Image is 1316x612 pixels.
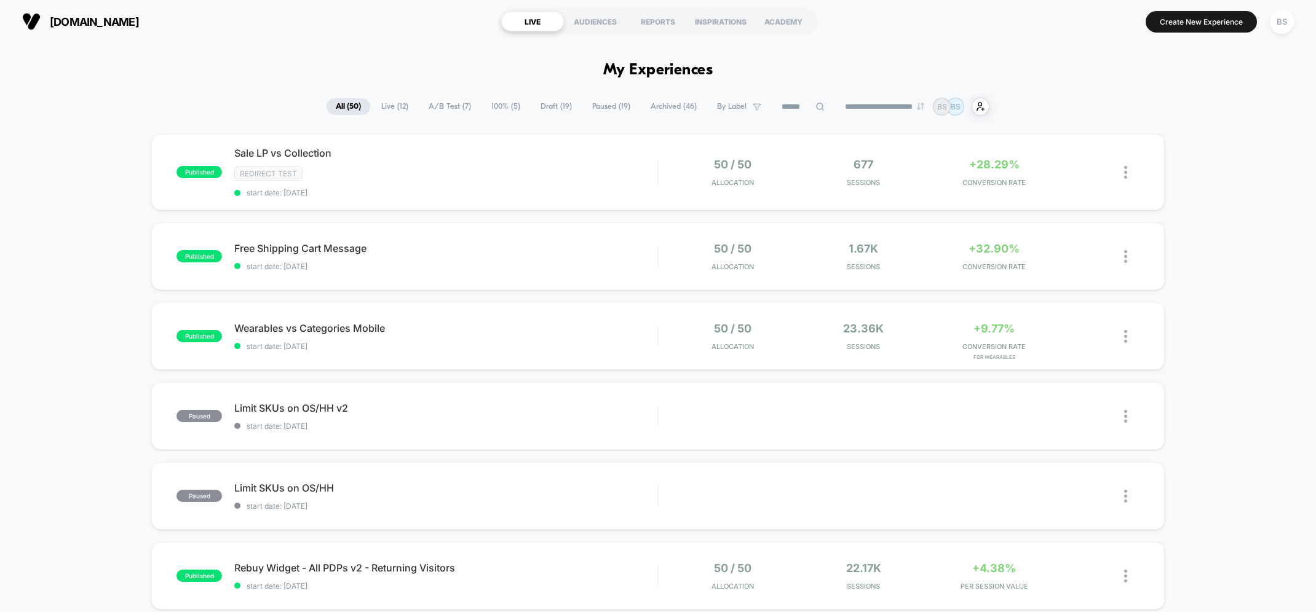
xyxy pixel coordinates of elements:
img: close [1124,570,1127,583]
button: Create New Experience [1146,11,1257,33]
span: Limit SKUs on OS/HH [234,482,657,494]
span: PER SESSION VALUE [932,582,1056,590]
span: start date: [DATE] [234,188,657,197]
span: Allocation [712,582,754,590]
span: Allocation [712,178,754,187]
img: close [1124,250,1127,263]
span: Redirect Test [234,167,303,181]
span: +9.77% [973,322,1015,335]
span: [DOMAIN_NAME] [50,15,139,28]
span: Draft ( 19 ) [531,98,581,115]
span: start date: [DATE] [234,581,657,590]
span: published [176,570,222,582]
img: close [1124,410,1127,423]
img: end [917,103,924,110]
span: +4.38% [972,562,1016,575]
span: Rebuy Widget - All PDPs v2 - Returning Visitors [234,562,657,574]
span: 50 / 50 [714,322,751,335]
span: paused [176,490,222,502]
span: Wearables vs Categories Mobile [234,322,657,334]
span: Live ( 12 ) [372,98,418,115]
span: 50 / 50 [714,562,751,575]
span: Allocation [712,342,754,351]
span: published [176,330,222,342]
span: 22.17k [846,562,881,575]
div: REPORTS [627,12,689,31]
button: [DOMAIN_NAME] [18,12,143,31]
span: All ( 50 ) [327,98,370,115]
span: Sessions [801,262,926,271]
img: close [1124,166,1127,179]
span: By Label [717,102,747,111]
div: BS [1270,10,1294,34]
span: Paused ( 19 ) [583,98,640,115]
img: close [1124,490,1127,503]
span: A/B Test ( 7 ) [419,98,480,115]
p: BS [937,102,947,111]
span: CONVERSION RATE [932,262,1056,271]
span: Archived ( 46 ) [641,98,706,115]
span: CONVERSION RATE [932,178,1056,187]
span: Sessions [801,582,926,590]
img: Visually logo [22,12,41,31]
span: 1.67k [849,242,878,255]
span: 50 / 50 [714,242,751,255]
span: Sessions [801,342,926,351]
span: +28.29% [969,158,1020,171]
span: +32.90% [969,242,1020,255]
span: Sale LP vs Collection [234,147,657,159]
span: Free Shipping Cart Message [234,242,657,254]
span: start date: [DATE] [234,501,657,511]
span: 677 [854,158,873,171]
button: BS [1266,9,1298,34]
span: Sessions [801,178,926,187]
span: 100% ( 5 ) [482,98,529,115]
span: 23.36k [843,322,884,335]
span: start date: [DATE] [234,422,657,431]
span: 50 / 50 [714,158,751,171]
h1: My Experiences [603,61,713,79]
span: published [176,250,222,262]
div: INSPIRATIONS [689,12,752,31]
span: for Wearables [932,354,1056,360]
span: start date: [DATE] [234,262,657,271]
div: AUDIENCES [564,12,627,31]
span: Allocation [712,262,754,271]
span: paused [176,410,222,422]
div: LIVE [501,12,564,31]
div: ACADEMY [752,12,815,31]
img: close [1124,330,1127,343]
p: BS [951,102,961,111]
span: start date: [DATE] [234,342,657,351]
span: published [176,166,222,178]
span: Limit SKUs on OS/HH v2 [234,402,657,414]
span: CONVERSION RATE [932,342,1056,351]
